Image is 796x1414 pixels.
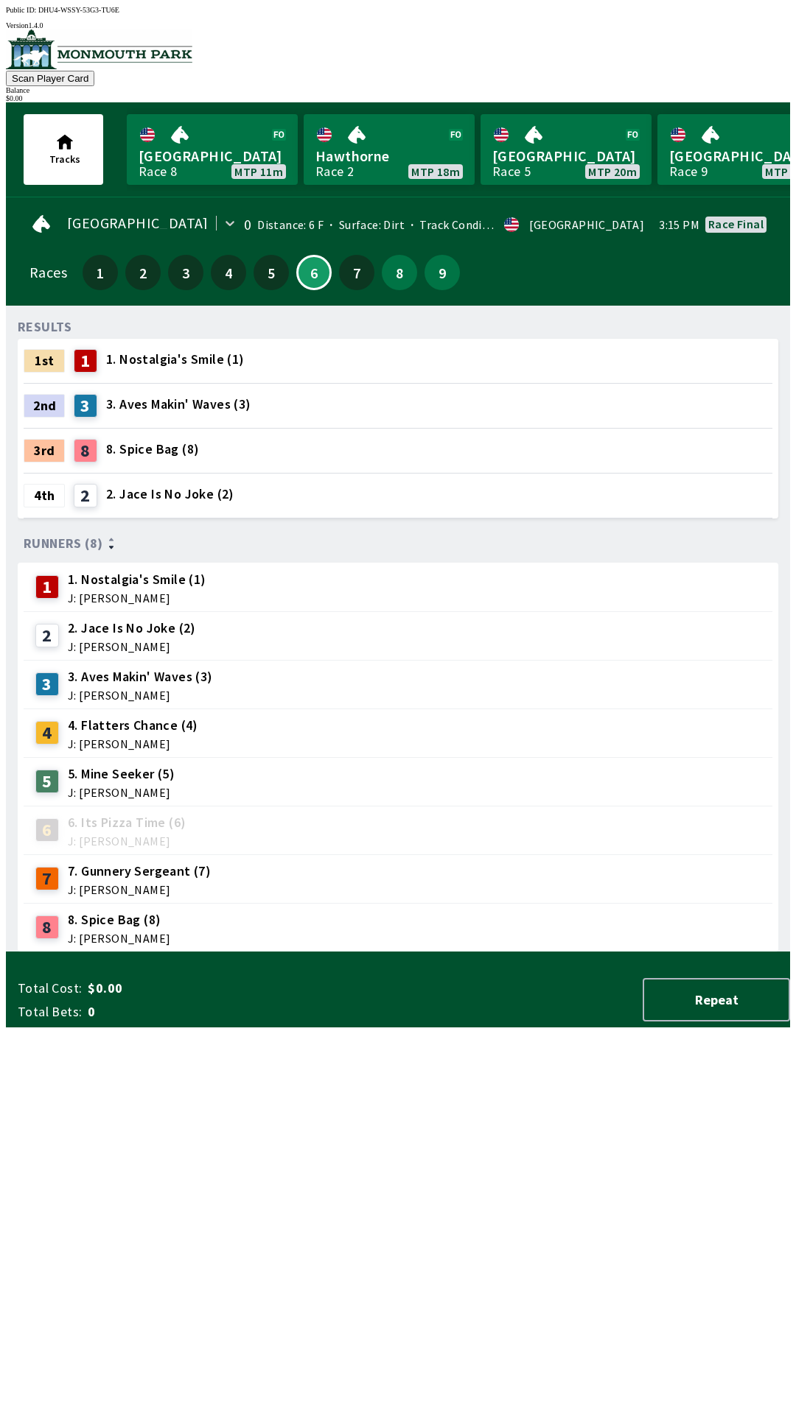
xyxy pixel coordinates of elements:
[6,86,790,94] div: Balance
[68,641,196,653] span: J: [PERSON_NAME]
[68,570,206,589] span: 1. Nostalgia's Smile (1)
[67,217,209,229] span: [GEOGRAPHIC_DATA]
[68,862,211,881] span: 7. Gunnery Sergeant (7)
[708,218,764,230] div: Race final
[211,255,246,290] button: 4
[257,217,324,232] span: Distance: 6 F
[125,255,161,290] button: 2
[244,219,251,231] div: 0
[301,269,327,276] span: 6
[425,255,460,290] button: 9
[24,114,103,185] button: Tracks
[343,267,371,278] span: 7
[304,114,475,185] a: HawthorneRace 2MTP 18m
[24,394,65,418] div: 2nd
[86,267,114,278] span: 1
[68,764,175,784] span: 5. Mine Seeker (5)
[106,395,251,414] span: 3. Aves Makin' Waves (3)
[315,166,354,177] div: Race 2
[385,267,413,278] span: 8
[428,267,456,278] span: 9
[68,592,206,604] span: J: [PERSON_NAME]
[68,667,213,686] span: 3. Aves Makin' Waves (3)
[139,147,286,166] span: [GEOGRAPHIC_DATA]
[68,813,186,832] span: 6. Its Pizza Time (6)
[24,484,65,507] div: 4th
[38,6,119,14] span: DHU4-WSSY-53G3-TU6E
[24,439,65,462] div: 3rd
[6,6,790,14] div: Public ID:
[74,394,97,418] div: 3
[35,624,59,647] div: 2
[88,979,320,997] span: $0.00
[492,147,640,166] span: [GEOGRAPHIC_DATA]
[88,1003,320,1021] span: 0
[35,867,59,890] div: 7
[68,689,213,701] span: J: [PERSON_NAME]
[656,991,777,1008] span: Repeat
[659,219,699,231] span: 3:15 PM
[492,166,531,177] div: Race 5
[257,267,285,278] span: 5
[106,350,245,369] span: 1. Nostalgia's Smile (1)
[6,71,94,86] button: Scan Player Card
[6,21,790,29] div: Version 1.4.0
[18,979,82,997] span: Total Cost:
[74,439,97,462] div: 8
[127,114,298,185] a: [GEOGRAPHIC_DATA]Race 8MTP 11m
[35,818,59,842] div: 6
[411,166,460,177] span: MTP 18m
[6,94,790,102] div: $ 0.00
[74,484,97,507] div: 2
[254,255,289,290] button: 5
[83,255,118,290] button: 1
[29,267,67,278] div: Races
[315,147,463,166] span: Hawthorne
[643,978,790,1021] button: Repeat
[68,835,186,847] span: J: [PERSON_NAME]
[18,1003,82,1021] span: Total Bets:
[18,321,72,333] div: RESULTS
[405,217,534,232] span: Track Condition: Firm
[234,166,283,177] span: MTP 11m
[35,770,59,793] div: 5
[382,255,417,290] button: 8
[68,884,211,896] span: J: [PERSON_NAME]
[68,716,198,735] span: 4. Flatters Chance (4)
[214,267,242,278] span: 4
[68,787,175,798] span: J: [PERSON_NAME]
[68,910,170,929] span: 8. Spice Bag (8)
[24,538,102,549] span: Runners (8)
[68,738,198,750] span: J: [PERSON_NAME]
[129,267,157,278] span: 2
[296,255,332,290] button: 6
[35,915,59,939] div: 8
[339,255,374,290] button: 7
[49,152,80,166] span: Tracks
[669,166,708,177] div: Race 9
[139,166,177,177] div: Race 8
[172,267,200,278] span: 3
[24,349,65,373] div: 1st
[68,619,196,638] span: 2. Jace Is No Joke (2)
[529,219,644,231] div: [GEOGRAPHIC_DATA]
[481,114,652,185] a: [GEOGRAPHIC_DATA]Race 5MTP 20m
[324,217,405,232] span: Surface: Dirt
[74,349,97,373] div: 1
[35,721,59,745] div: 4
[68,932,170,944] span: J: [PERSON_NAME]
[588,166,637,177] span: MTP 20m
[168,255,203,290] button: 3
[106,485,234,504] span: 2. Jace Is No Joke (2)
[24,536,772,551] div: Runners (8)
[35,672,59,696] div: 3
[106,440,199,459] span: 8. Spice Bag (8)
[35,575,59,599] div: 1
[6,29,192,69] img: venue logo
